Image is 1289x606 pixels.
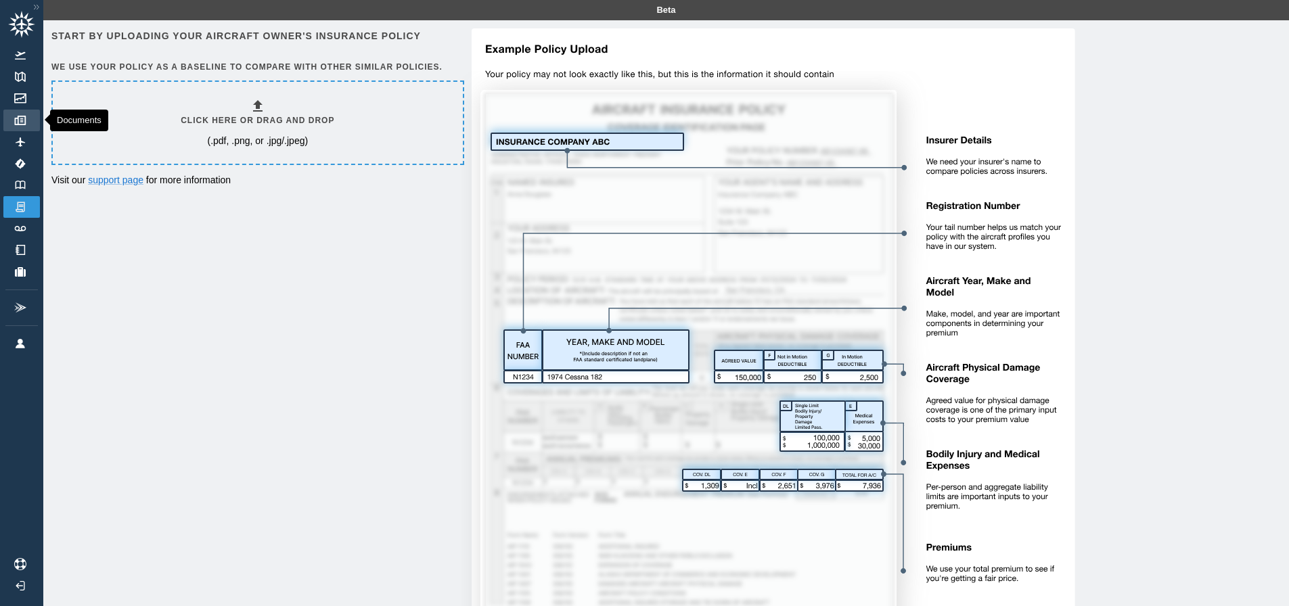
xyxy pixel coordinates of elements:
[88,174,143,185] a: support page
[207,134,308,147] p: (.pdf, .png, or .jpg/.jpeg)
[51,173,461,187] p: Visit our for more information
[51,61,461,74] h6: We use your policy as a baseline to compare with other similar policies.
[181,114,334,127] h6: Click here or drag and drop
[51,28,461,43] h6: Start by uploading your aircraft owner's insurance policy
